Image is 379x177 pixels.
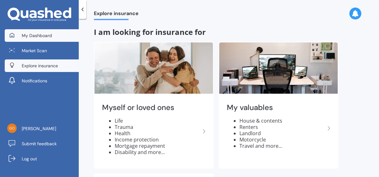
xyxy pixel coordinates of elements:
[219,42,338,94] img: My valuables
[239,118,325,124] li: House & contents
[22,141,57,147] span: Submit feedback
[22,47,47,54] span: Market Scan
[22,78,47,84] span: Notifications
[115,118,200,124] li: Life
[239,143,325,149] li: Travel and more...
[94,27,206,37] span: I am looking for insurance for
[94,10,139,19] span: Explore insurance
[5,152,79,165] a: Log out
[95,42,213,94] img: Myself or loved ones
[102,103,200,113] h2: Myself or loved ones
[115,136,200,143] li: Income protection
[5,44,79,57] a: Market Scan
[22,32,52,39] span: My Dashboard
[115,149,200,155] li: Disability and more...
[22,156,37,162] span: Log out
[22,63,58,69] span: Explore insurance
[239,136,325,143] li: Motorcycle
[115,143,200,149] li: Mortgage repayment
[115,124,200,130] li: Trauma
[227,103,325,113] h2: My valuables
[22,125,56,132] span: [PERSON_NAME]
[5,75,79,87] a: Notifications
[7,124,17,133] img: f7f9507672fe74ba6cc6d0912f9900dc
[5,122,79,135] a: [PERSON_NAME]
[239,130,325,136] li: Landlord
[5,59,79,72] a: Explore insurance
[239,124,325,130] li: Renters
[5,29,79,42] a: My Dashboard
[115,130,200,136] li: Health
[5,137,79,150] a: Submit feedback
